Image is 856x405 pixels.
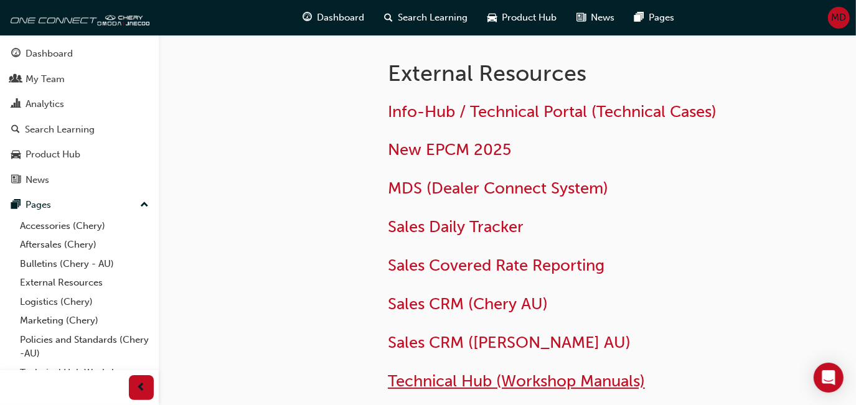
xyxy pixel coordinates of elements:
a: pages-iconPages [625,5,685,30]
div: Search Learning [25,123,95,137]
a: Accessories (Chery) [15,216,154,236]
div: My Team [26,72,65,86]
a: Aftersales (Chery) [15,235,154,254]
span: Product Hub [502,11,557,25]
span: prev-icon [137,380,146,396]
a: Sales CRM ([PERSON_NAME] AU) [388,333,631,352]
button: Pages [5,193,154,216]
a: Logistics (Chery) [15,292,154,312]
a: Bulletins (Chery - AU) [15,254,154,274]
a: Sales CRM (Chery AU) [388,294,548,314]
img: oneconnect [6,5,149,30]
span: Dashboard [317,11,365,25]
div: Product Hub [26,147,80,162]
a: Technical Hub (Workshop Manuals) [388,371,645,391]
span: pages-icon [635,10,644,26]
span: people-icon [11,74,21,85]
span: search-icon [11,124,20,136]
span: Pages [649,11,675,25]
a: Product Hub [5,143,154,166]
h1: External Resources [388,60,761,87]
div: Pages [26,198,51,212]
span: up-icon [140,197,149,213]
span: chart-icon [11,99,21,110]
a: Dashboard [5,42,154,65]
span: car-icon [488,10,497,26]
a: car-iconProduct Hub [478,5,567,30]
a: External Resources [15,273,154,292]
span: search-icon [385,10,393,26]
button: DashboardMy TeamAnalyticsSearch LearningProduct HubNews [5,40,154,193]
span: news-icon [577,10,586,26]
div: Open Intercom Messenger [814,363,844,393]
a: Search Learning [5,118,154,141]
a: Policies and Standards (Chery -AU) [15,330,154,363]
span: MD [832,11,847,25]
a: Analytics [5,93,154,116]
a: News [5,169,154,192]
a: New EPCM 2025 [388,140,511,159]
a: guage-iconDashboard [293,5,375,30]
a: MDS (Dealer Connect System) [388,179,608,198]
a: Sales Daily Tracker [388,217,524,236]
span: car-icon [11,149,21,161]
a: Info-Hub / Technical Portal (Technical Cases) [388,102,717,121]
a: Marketing (Chery) [15,311,154,330]
a: Technical Hub Workshop information [15,363,154,396]
a: Sales Covered Rate Reporting [388,256,604,275]
span: guage-icon [303,10,313,26]
div: Analytics [26,97,64,111]
span: news-icon [11,175,21,186]
a: My Team [5,68,154,91]
a: search-iconSearch Learning [375,5,478,30]
span: guage-icon [11,49,21,60]
a: news-iconNews [567,5,625,30]
span: pages-icon [11,200,21,211]
span: Search Learning [398,11,468,25]
span: News [591,11,615,25]
div: News [26,173,49,187]
div: Dashboard [26,47,73,61]
button: MD [828,7,850,29]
